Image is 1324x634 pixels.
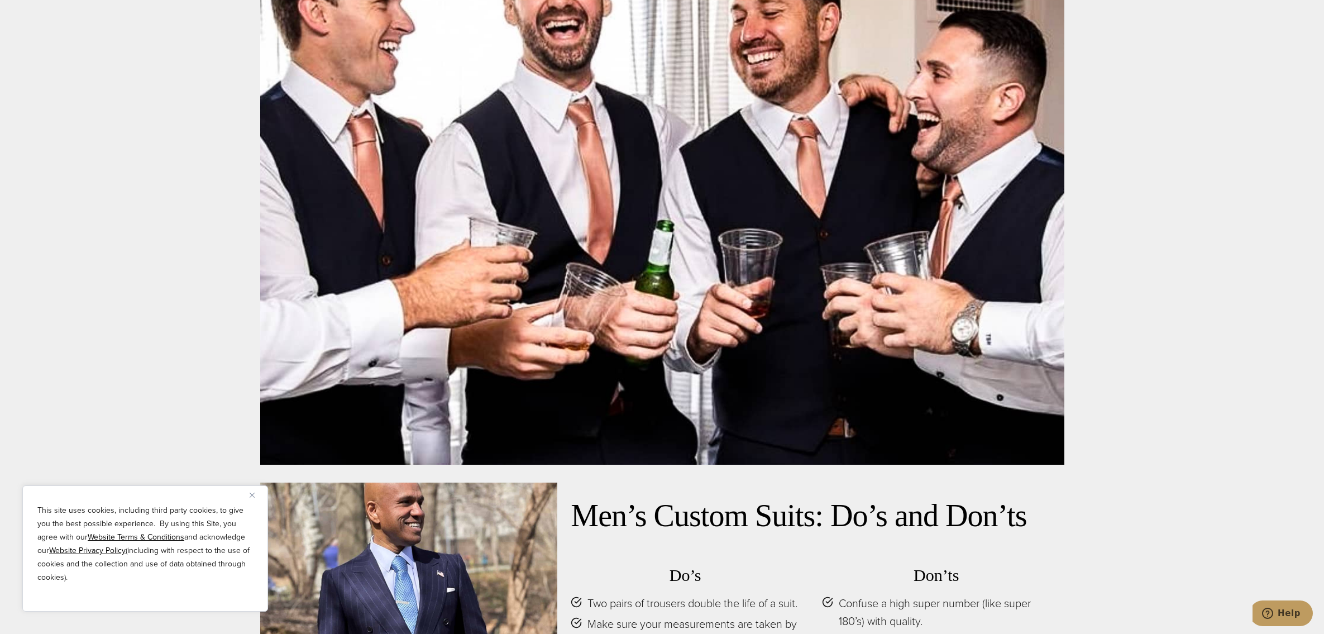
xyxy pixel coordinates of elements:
span: Two pairs of trousers double the life of a suit. [587,594,797,612]
h2: Men’s Custom Suits: Do’s and Don’ts [571,496,1050,536]
button: Close [250,488,263,502]
img: Close [250,493,255,498]
a: Website Privacy Policy [49,545,126,556]
h3: Don’ts [822,565,1051,585]
span: Confuse a high super number (like super 180’s) with quality. [839,594,1051,630]
a: Website Terms & Conditions [88,531,184,543]
p: This site uses cookies, including third party cookies, to give you the best possible experience. ... [37,504,253,584]
iframe: Opens a widget where you can chat to one of our agents [1253,600,1313,628]
h3: Do’s [571,565,800,585]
